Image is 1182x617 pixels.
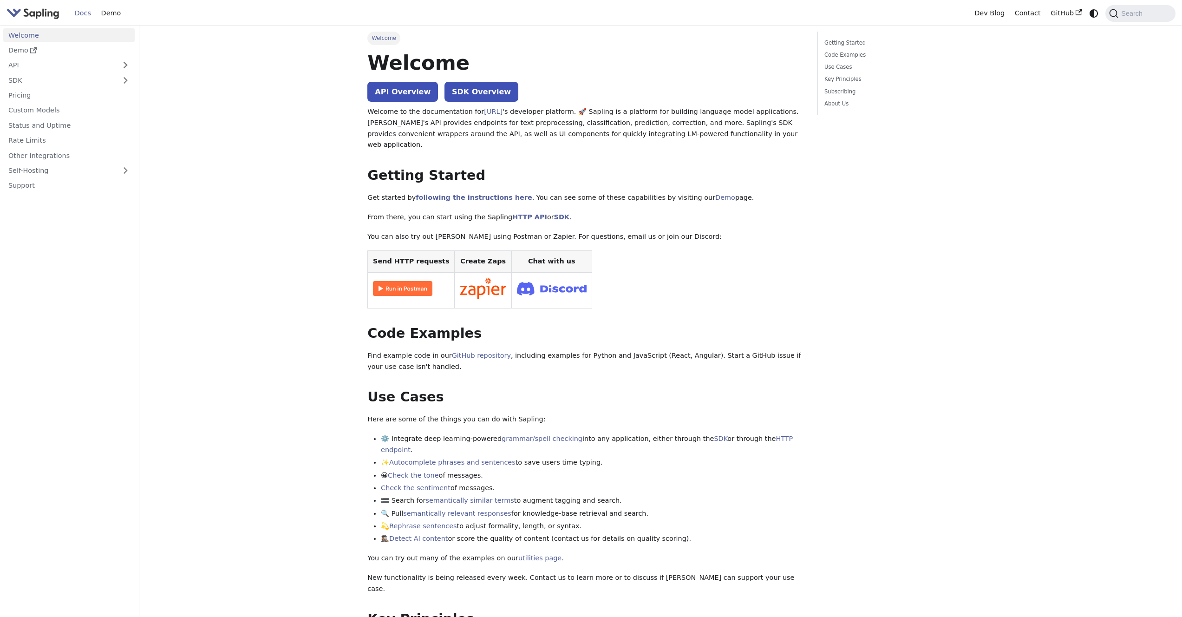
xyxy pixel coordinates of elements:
button: Switch between dark and light mode (currently system mode) [1087,7,1101,20]
a: Sapling.aiSapling.ai [7,7,63,20]
button: Expand sidebar category 'API' [116,59,135,72]
a: About Us [824,99,950,108]
a: GitHub [1045,6,1087,20]
a: Support [3,179,135,192]
img: Connect in Zapier [460,278,506,299]
a: SDK [554,213,569,221]
p: From there, you can start using the Sapling or . [367,212,804,223]
h1: Welcome [367,50,804,75]
p: New functionality is being released every week. Contact us to learn more or to discuss if [PERSON... [367,572,804,595]
a: grammar/spell checking [502,435,582,442]
a: Demo [715,194,735,201]
a: Contact [1010,6,1046,20]
img: Join Discord [517,279,587,298]
a: Key Principles [824,75,950,84]
a: Demo [3,44,135,57]
button: Expand sidebar category 'SDK' [116,73,135,87]
a: SDK Overview [444,82,518,102]
a: Code Examples [824,51,950,59]
a: Demo [96,6,126,20]
th: Create Zaps [455,251,512,273]
nav: Breadcrumbs [367,32,804,45]
th: Chat with us [511,251,592,273]
a: Rephrase sentences [389,522,457,530]
p: You can try out many of the examples on our . [367,553,804,564]
a: API [3,59,116,72]
li: 😀 of messages. [381,470,804,481]
h2: Use Cases [367,389,804,406]
a: following the instructions here [416,194,532,201]
a: Use Cases [824,63,950,72]
h2: Getting Started [367,167,804,184]
a: Welcome [3,28,135,42]
a: Other Integrations [3,149,135,162]
span: Welcome [367,32,400,45]
a: Getting Started [824,39,950,47]
th: Send HTTP requests [368,251,455,273]
li: ⚙️ Integrate deep learning-powered into any application, either through the or through the . [381,433,804,456]
a: Autocomplete phrases and sentences [389,459,516,466]
a: Subscribing [824,87,950,96]
a: Pricing [3,89,135,102]
button: Search (Command+K) [1105,5,1175,22]
span: Search [1118,10,1148,17]
a: [URL] [484,108,503,115]
a: semantically similar terms [425,497,514,504]
a: utilities page [518,554,562,562]
a: Custom Models [3,104,135,117]
a: HTTP endpoint [381,435,793,453]
h2: Code Examples [367,325,804,342]
a: Status and Uptime [3,118,135,132]
p: Welcome to the documentation for 's developer platform. 🚀 Sapling is a platform for building lang... [367,106,804,151]
li: of messages. [381,483,804,494]
a: HTTP API [512,213,547,221]
a: GitHub repository [452,352,511,359]
img: Run in Postman [373,281,432,296]
li: 🔍 Pull for knowledge-base retrieval and search. [381,508,804,519]
a: Dev Blog [969,6,1009,20]
a: API Overview [367,82,438,102]
a: Rate Limits [3,134,135,147]
li: 🟰 Search for to augment tagging and search. [381,495,804,506]
a: Docs [70,6,96,20]
p: Here are some of the things you can do with Sapling: [367,414,804,425]
a: Check the sentiment [381,484,451,492]
a: SDK [714,435,727,442]
li: 💫 to adjust formality, length, or syntax. [381,521,804,532]
a: semantically relevant responses [403,510,511,517]
li: ✨ to save users time typing. [381,457,804,468]
a: Detect AI content [389,535,448,542]
p: Find example code in our , including examples for Python and JavaScript (React, Angular). Start a... [367,350,804,373]
p: You can also try out [PERSON_NAME] using Postman or Zapier. For questions, email us or join our D... [367,231,804,243]
a: Self-Hosting [3,164,135,177]
a: Check the tone [388,472,438,479]
li: 🕵🏽‍♀️ or score the quality of content (contact us for details on quality scoring). [381,533,804,545]
img: Sapling.ai [7,7,59,20]
a: SDK [3,73,116,87]
p: Get started by . You can see some of these capabilities by visiting our page. [367,192,804,203]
